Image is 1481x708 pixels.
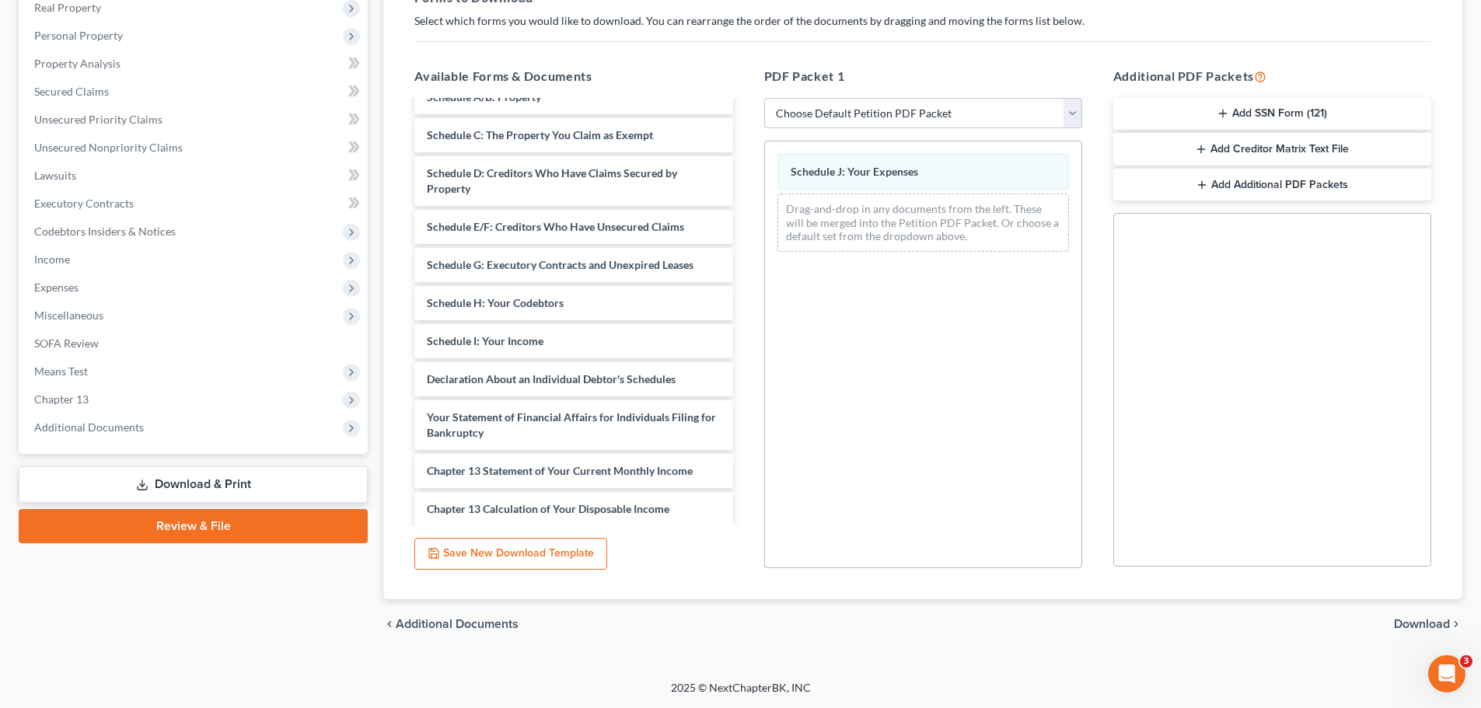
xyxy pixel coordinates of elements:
span: Download [1394,618,1450,630]
span: Secured Claims [34,85,109,98]
span: Declaration About an Individual Debtor's Schedules [427,372,676,385]
span: Schedule A/B: Property [427,90,541,103]
p: Select which forms you would like to download. You can rearrange the order of the documents by dr... [414,13,1431,29]
button: Add Creditor Matrix Text File [1113,133,1431,166]
a: Unsecured Priority Claims [22,106,368,134]
span: Personal Property [34,29,123,42]
div: Drag-and-drop in any documents from the left. These will be merged into the Petition PDF Packet. ... [777,194,1069,252]
span: Unsecured Priority Claims [34,113,162,126]
span: Unsecured Nonpriority Claims [34,141,183,154]
span: Schedule H: Your Codebtors [427,296,564,309]
span: Expenses [34,281,79,294]
span: SOFA Review [34,337,99,350]
a: Download & Print [19,466,368,503]
span: Your Statement of Financial Affairs for Individuals Filing for Bankruptcy [427,410,716,439]
span: Schedule E/F: Creditors Who Have Unsecured Claims [427,220,684,233]
h5: Available Forms & Documents [414,67,732,85]
button: Add Additional PDF Packets [1113,169,1431,201]
span: Income [34,253,70,266]
span: Chapter 13 Statement of Your Current Monthly Income [427,464,693,477]
span: Means Test [34,364,88,378]
span: Schedule G: Executory Contracts and Unexpired Leases [427,258,693,271]
span: Schedule J: Your Expenses [791,165,918,178]
span: Schedule D: Creditors Who Have Claims Secured by Property [427,166,677,195]
button: Save New Download Template [414,538,607,570]
a: Unsecured Nonpriority Claims [22,134,368,162]
span: Executory Contracts [34,197,134,210]
a: Property Analysis [22,50,368,78]
span: Schedule I: Your Income [427,334,543,347]
span: Chapter 13 Calculation of Your Disposable Income [427,502,669,515]
a: Review & File [19,509,368,543]
span: Schedule C: The Property You Claim as Exempt [427,128,653,141]
span: Property Analysis [34,57,121,70]
span: Additional Documents [396,618,519,630]
span: 3 [1460,655,1472,668]
a: SOFA Review [22,330,368,357]
button: Add SSN Form (121) [1113,98,1431,131]
i: chevron_left [383,618,396,630]
i: chevron_right [1450,618,1462,630]
a: Executory Contracts [22,190,368,218]
span: Miscellaneous [34,309,103,322]
span: Real Property [34,1,101,14]
div: 2025 © NextChapterBK, INC [298,680,1184,708]
h5: PDF Packet 1 [764,67,1082,85]
span: Chapter 13 [34,392,89,406]
button: Download chevron_right [1394,618,1462,630]
span: Lawsuits [34,169,76,182]
iframe: Intercom live chat [1428,655,1465,692]
span: Additional Documents [34,420,144,434]
a: chevron_left Additional Documents [383,618,519,630]
a: Lawsuits [22,162,368,190]
h5: Additional PDF Packets [1113,67,1431,85]
a: Secured Claims [22,78,368,106]
span: Codebtors Insiders & Notices [34,225,176,238]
